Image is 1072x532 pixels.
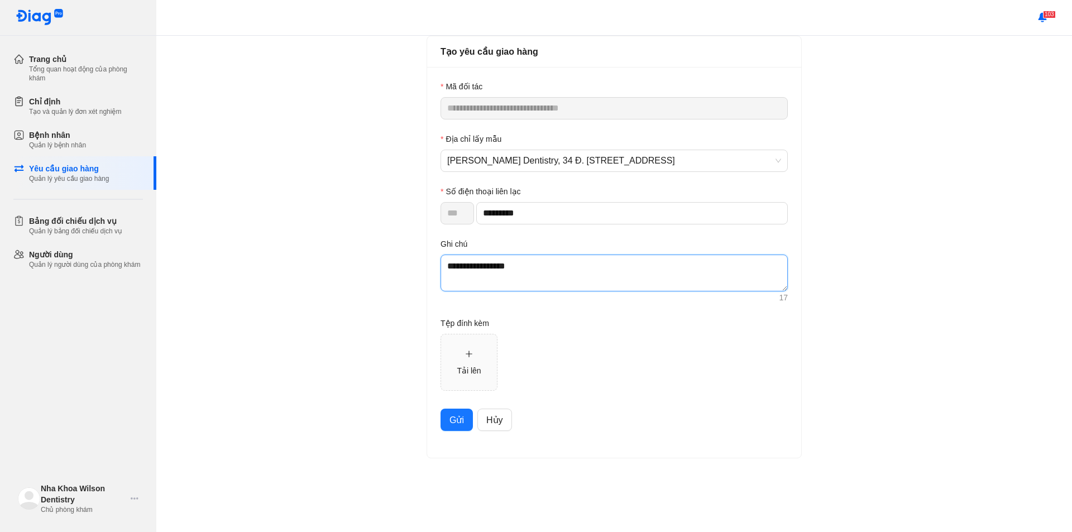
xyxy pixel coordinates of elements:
[16,9,64,26] img: logo
[486,413,503,427] span: Hủy
[41,505,126,514] div: Chủ phòng khám
[29,96,121,107] div: Chỉ định
[29,227,122,236] div: Quản lý bảng đối chiếu dịch vụ
[465,350,473,358] span: plus
[29,163,109,174] div: Yêu cầu giao hàng
[441,238,467,250] label: Ghi chú
[29,215,122,227] div: Bảng đối chiếu dịch vụ
[457,365,481,377] div: Tải lên
[441,133,501,145] label: Địa chỉ lấy mẫu
[18,487,40,510] img: logo
[441,334,497,390] span: plusTải lên
[29,130,86,141] div: Bệnh nhân
[477,409,512,431] button: Hủy
[29,249,140,260] div: Người dùng
[29,260,140,269] div: Quản lý người dùng của phòng khám
[447,150,781,171] span: Wilson Dentistry, 34 Đ. Nguyễn Thị Minh Khai, Đa Kao, Quận 1, Thành phố Hồ Chí Minh 70000
[449,413,464,427] span: Gửi
[441,80,482,93] label: Mã đối tác
[41,483,126,505] div: Nha Khoa Wilson Dentistry
[441,45,788,59] div: Tạo yêu cầu giao hàng
[29,54,143,65] div: Trang chủ
[29,107,121,116] div: Tạo và quản lý đơn xét nghiệm
[441,317,489,329] label: Tệp đính kèm
[441,409,473,431] button: Gửi
[29,174,109,183] div: Quản lý yêu cầu giao hàng
[441,185,521,198] label: Số điện thoại liên lạc
[29,141,86,150] div: Quản lý bệnh nhân
[1043,11,1056,18] span: 103
[29,65,143,83] div: Tổng quan hoạt động của phòng khám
